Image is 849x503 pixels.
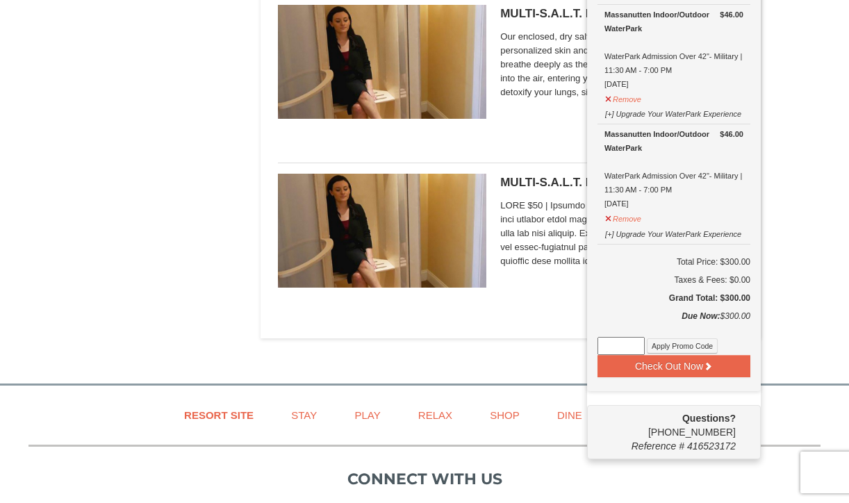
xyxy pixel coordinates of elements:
a: Dine [540,399,600,431]
a: Stay [274,399,334,431]
div: Taxes & Fees: $0.00 [597,273,750,287]
strong: $46.00 [720,8,743,22]
h6: Total Price: $300.00 [597,255,750,269]
h5: MULTI-S.A.L.T. Booth® Package | 3 for $50 [500,176,743,190]
h5: MULTI-S.A.L.T. Booth® [500,7,743,21]
img: 6619873-480-72cc3260.jpg [278,5,486,119]
h5: Grand Total: $300.00 [597,291,750,305]
strong: Questions? [682,413,736,424]
a: Resort Site [167,399,271,431]
a: Play [337,399,397,431]
button: Check Out Now [597,355,750,377]
button: [+] Upgrade Your WaterPark Experience [604,104,742,121]
button: Remove [604,208,642,226]
p: Connect with us [28,468,821,490]
span: Reference # [632,440,684,452]
strong: $46.00 [720,127,743,141]
span: [PHONE_NUMBER] [597,411,736,438]
div: Massanutten Indoor/Outdoor WaterPark [604,8,743,35]
div: WaterPark Admission Over 42"- Military | 11:30 AM - 7:00 PM [DATE] [604,8,743,91]
span: LORE $50 | Ipsumdo 1 sitametc adi $93. Eli seddoeiu, tem inci utlabor etdol magnaali enimadmini v... [500,199,743,268]
div: $300.00 [597,309,750,337]
div: Massanutten Indoor/Outdoor WaterPark [604,127,743,155]
strong: Due Now: [682,311,720,321]
a: Shop [472,399,537,431]
span: 416523172 [687,440,736,452]
button: Apply Promo Code [647,338,718,354]
div: WaterPark Admission Over 42"- Military | 11:30 AM - 7:00 PM [DATE] [604,127,743,211]
a: Relax [401,399,470,431]
button: Remove [604,89,642,106]
button: [+] Upgrade Your WaterPark Experience [604,224,742,241]
img: 6619873-585-86820cc0.jpg [278,174,486,288]
span: Our enclosed, dry salt therapy booth provides individual and personalized skin and lung therapy. ... [500,30,743,99]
